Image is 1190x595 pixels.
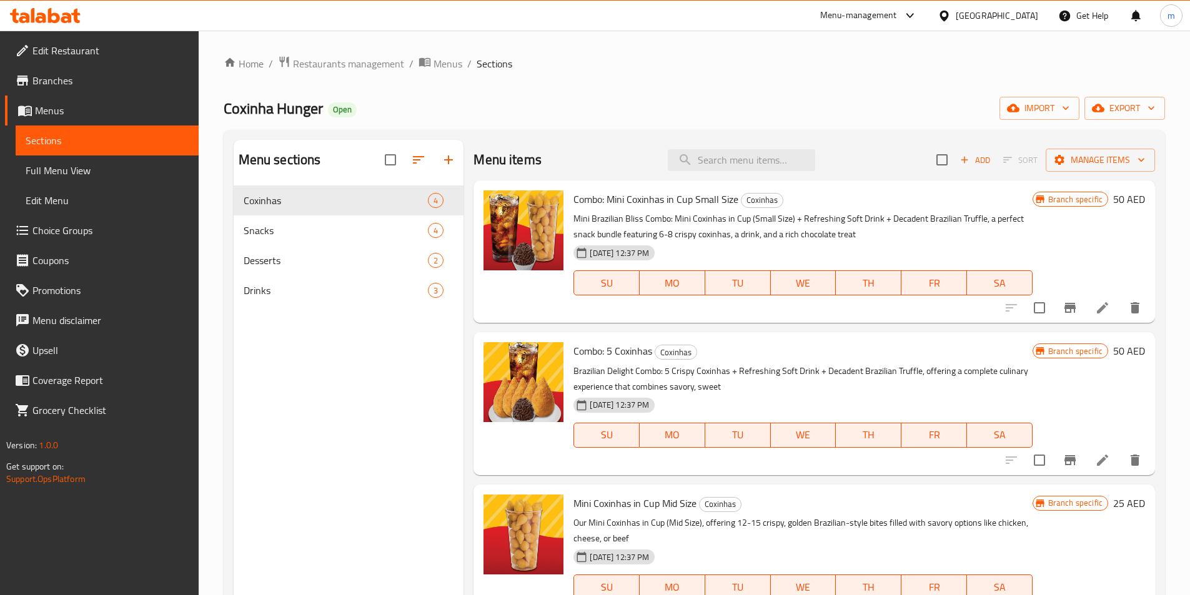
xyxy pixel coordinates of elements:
[1055,445,1085,475] button: Branch-specific-item
[705,423,771,448] button: TU
[269,56,273,71] li: /
[244,223,429,238] span: Snacks
[958,153,992,167] span: Add
[655,345,697,360] div: Coxinhas
[5,335,199,365] a: Upsell
[573,494,697,513] span: Mini Coxinhas in Cup Mid Size
[5,215,199,245] a: Choice Groups
[377,147,404,173] span: Select all sections
[705,270,771,295] button: TU
[6,458,64,475] span: Get support on:
[655,345,697,360] span: Coxinhas
[967,423,1033,448] button: SA
[579,426,635,444] span: SU
[1043,194,1108,205] span: Branch specific
[972,274,1028,292] span: SA
[5,66,199,96] a: Branches
[999,97,1079,120] button: import
[26,163,189,178] span: Full Menu View
[32,403,189,418] span: Grocery Checklist
[1026,447,1053,473] span: Select to update
[573,423,640,448] button: SU
[1084,97,1165,120] button: export
[1113,342,1145,360] h6: 50 AED
[224,94,323,122] span: Coxinha Hunger
[474,150,542,169] h2: Menu items
[640,270,705,295] button: MO
[5,36,199,66] a: Edit Restaurant
[32,373,189,388] span: Coverage Report
[39,437,58,453] span: 1.0.0
[836,270,901,295] button: TH
[428,253,444,268] div: items
[409,56,414,71] li: /
[573,363,1032,395] p: Brazilian Delight Combo: 5 Crispy Coxinhas + Refreshing Soft Drink + Decadent Brazilian Truffle, ...
[429,225,443,237] span: 4
[901,423,967,448] button: FR
[776,274,831,292] span: WE
[234,245,464,275] div: Desserts2
[483,494,563,574] img: Mini Coxinhas in Cup Mid Size
[234,215,464,245] div: Snacks4
[741,193,783,207] span: Coxinhas
[710,426,766,444] span: TU
[1055,293,1085,323] button: Branch-specific-item
[579,274,635,292] span: SU
[483,190,563,270] img: Combo: Mini Coxinhas in Cup Small Size
[16,155,199,185] a: Full Menu View
[224,56,1165,72] nav: breadcrumb
[32,253,189,268] span: Coupons
[35,103,189,118] span: Menus
[32,73,189,88] span: Branches
[901,270,967,295] button: FR
[585,551,654,563] span: [DATE] 12:37 PM
[640,423,705,448] button: MO
[5,245,199,275] a: Coupons
[700,497,741,511] span: Coxinhas
[244,283,429,298] span: Drinks
[244,253,429,268] div: Desserts
[234,180,464,310] nav: Menu sections
[771,423,836,448] button: WE
[699,497,741,512] div: Coxinhas
[841,426,896,444] span: TH
[5,96,199,125] a: Menus
[955,150,995,170] button: Add
[585,247,654,259] span: [DATE] 12:37 PM
[1120,445,1150,475] button: delete
[6,437,37,453] span: Version:
[32,313,189,328] span: Menu disclaimer
[668,149,815,171] input: search
[995,150,1046,170] span: Select section first
[836,423,901,448] button: TH
[967,270,1033,295] button: SA
[573,270,640,295] button: SU
[929,147,955,173] span: Select section
[776,426,831,444] span: WE
[477,56,512,71] span: Sections
[5,395,199,425] a: Grocery Checklist
[278,56,404,72] a: Restaurants management
[293,56,404,71] span: Restaurants management
[429,195,443,207] span: 4
[429,285,443,297] span: 3
[32,343,189,358] span: Upsell
[428,223,444,238] div: items
[1113,494,1145,512] h6: 25 AED
[1009,101,1069,116] span: import
[573,342,652,360] span: Combo: 5 Coxinhas
[710,274,766,292] span: TU
[16,125,199,155] a: Sections
[1094,101,1155,116] span: export
[32,223,189,238] span: Choice Groups
[585,399,654,411] span: [DATE] 12:37 PM
[1095,300,1110,315] a: Edit menu item
[1026,295,1053,321] span: Select to update
[955,150,995,170] span: Add item
[1043,497,1108,509] span: Branch specific
[841,274,896,292] span: TH
[1120,293,1150,323] button: delete
[244,193,429,208] span: Coxinhas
